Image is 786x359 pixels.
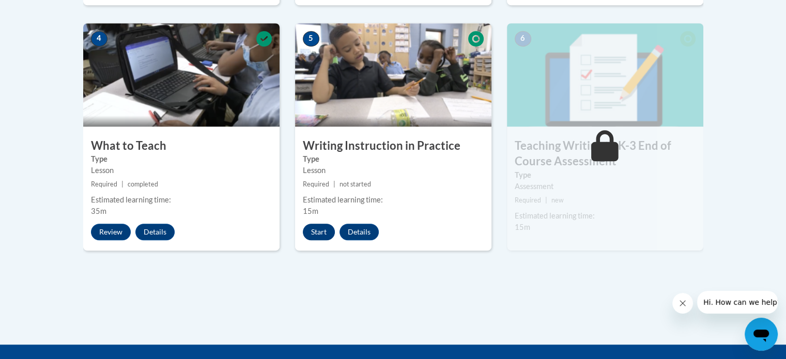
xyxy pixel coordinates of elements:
div: Estimated learning time: [515,210,696,222]
span: new [551,196,564,204]
iframe: Close message [672,293,693,314]
div: Lesson [303,165,484,176]
h3: Writing Instruction in Practice [295,138,491,154]
button: Details [135,224,175,240]
span: Required [91,180,117,188]
div: Lesson [91,165,272,176]
span: | [121,180,124,188]
div: Estimated learning time: [91,194,272,206]
label: Type [91,153,272,165]
label: Type [515,169,696,181]
span: 6 [515,31,531,46]
span: 35m [91,207,106,215]
label: Type [303,153,484,165]
span: Required [303,180,329,188]
span: 4 [91,31,107,46]
span: | [545,196,547,204]
span: | [333,180,335,188]
span: not started [340,180,371,188]
span: 15m [515,223,530,231]
button: Details [340,224,379,240]
span: Hi. How can we help? [6,7,84,15]
h3: What to Teach [83,138,280,154]
div: Assessment [515,181,696,192]
iframe: Message from company [697,291,778,314]
h3: Teaching Writing to K-3 End of Course Assessment [507,138,703,170]
img: Course Image [83,23,280,127]
img: Course Image [295,23,491,127]
span: 5 [303,31,319,46]
span: completed [128,180,158,188]
iframe: Button to launch messaging window [745,318,778,351]
span: 15m [303,207,318,215]
button: Start [303,224,335,240]
div: Estimated learning time: [303,194,484,206]
img: Course Image [507,23,703,127]
span: Required [515,196,541,204]
button: Review [91,224,131,240]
